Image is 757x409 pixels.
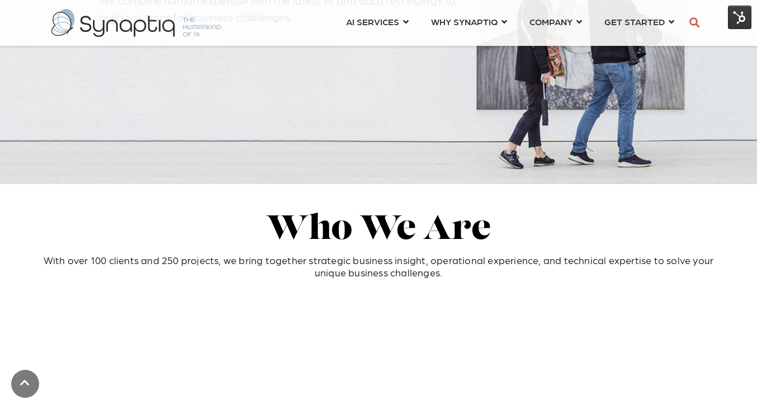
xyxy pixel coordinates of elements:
a: COMPANY [529,11,582,32]
img: synaptiq logo-2 [51,9,221,37]
span: AI SERVICES [346,14,399,29]
iframe: Embedded CTA [99,44,225,72]
a: AI SERVICES [346,11,409,32]
iframe: Embedded CTA [256,44,357,72]
h2: Who We Are [43,212,714,249]
a: GET STARTED [604,11,674,32]
p: With over 100 clients and 250 projects, we bring together strategic business insight, operational... [43,254,714,278]
nav: menu [335,3,685,43]
a: WHY SYNAPTIQ [431,11,507,32]
span: GET STARTED [604,14,665,29]
span: WHY SYNAPTIQ [431,14,498,29]
span: COMPANY [529,14,573,29]
img: HubSpot Tools Menu Toggle [728,6,751,29]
